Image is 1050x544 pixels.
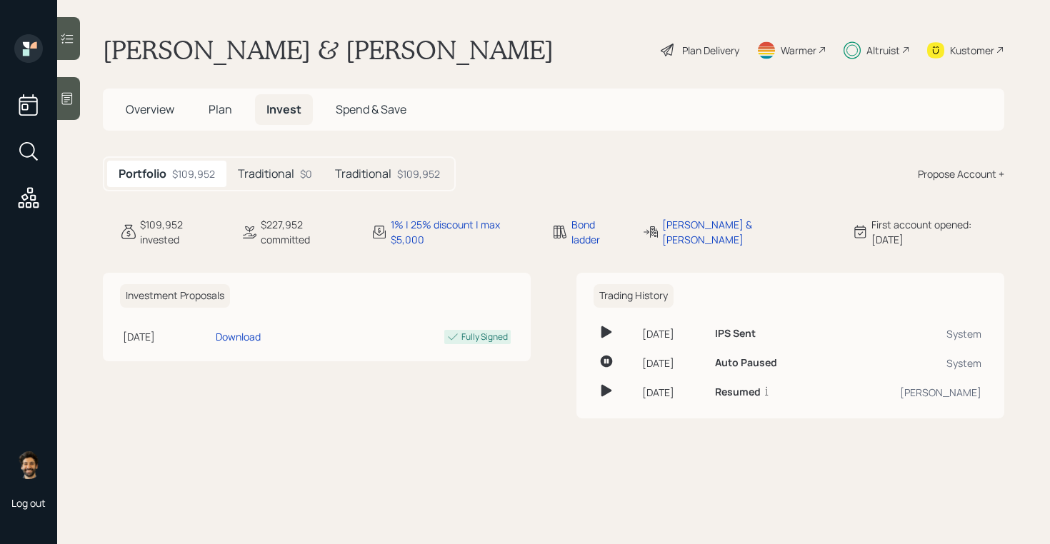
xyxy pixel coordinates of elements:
h5: Portfolio [119,167,166,181]
div: Download [216,329,261,344]
div: Bond ladder [571,217,625,247]
div: $0 [300,166,312,181]
h5: Traditional [335,167,391,181]
div: $109,952 [172,166,215,181]
div: [PERSON_NAME] & [PERSON_NAME] [662,217,834,247]
div: First account opened: [DATE] [871,217,1004,247]
div: $109,952 invested [140,217,224,247]
div: [DATE] [642,385,704,400]
h6: Trading History [594,284,674,308]
img: eric-schwartz-headshot.png [14,450,43,479]
div: Altruist [866,43,900,58]
h6: Resumed [715,386,761,398]
h6: Auto Paused [715,357,777,369]
h5: Traditional [238,167,294,181]
span: Invest [266,101,301,117]
h6: IPS Sent [715,328,756,340]
h6: Investment Proposals [120,284,230,308]
span: Overview [126,101,174,117]
span: Spend & Save [336,101,406,117]
div: Propose Account + [918,166,1004,181]
div: $227,952 committed [261,217,354,247]
div: [DATE] [642,356,704,371]
div: [DATE] [123,329,210,344]
div: Fully Signed [461,331,508,343]
div: Kustomer [950,43,994,58]
div: Plan Delivery [682,43,739,58]
div: [PERSON_NAME] [838,385,981,400]
div: Log out [11,496,46,510]
span: Plan [209,101,232,117]
h1: [PERSON_NAME] & [PERSON_NAME] [103,34,554,66]
div: [DATE] [642,326,704,341]
div: Warmer [781,43,816,58]
div: 1% | 25% discount | max $5,000 [391,217,534,247]
div: System [838,326,981,341]
div: $109,952 [397,166,440,181]
div: System [838,356,981,371]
